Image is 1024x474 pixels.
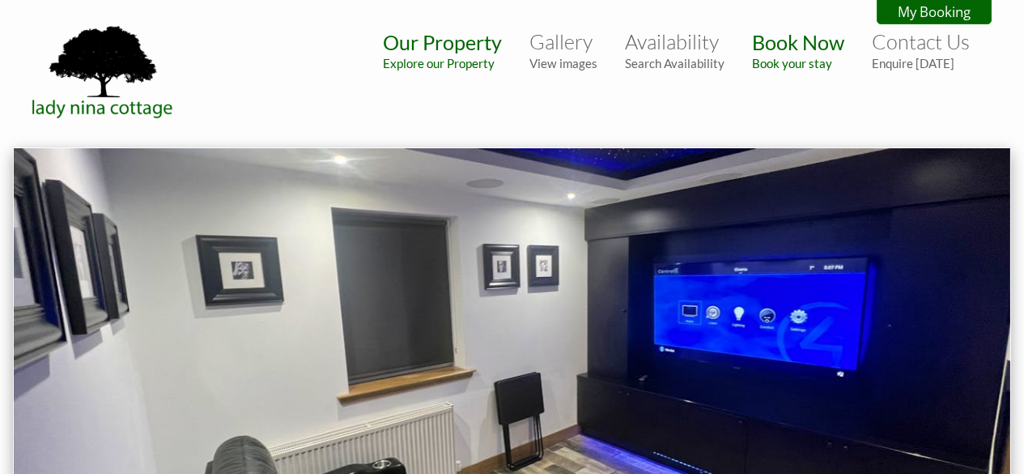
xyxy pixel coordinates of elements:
a: Our PropertyExplore our Property [383,30,502,70]
a: Book NowBook your stay [752,30,844,70]
a: GalleryView images [529,29,597,70]
a: Contact UsEnquire [DATE] [872,29,970,70]
small: View images [529,56,597,70]
small: Search Availability [625,56,724,70]
a: AvailabilitySearch Availability [625,29,724,70]
small: Book your stay [752,56,844,70]
small: Explore our Property [383,56,502,70]
small: Enquire [DATE] [872,56,970,70]
img: Lady Nina Cottage [23,23,185,120]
